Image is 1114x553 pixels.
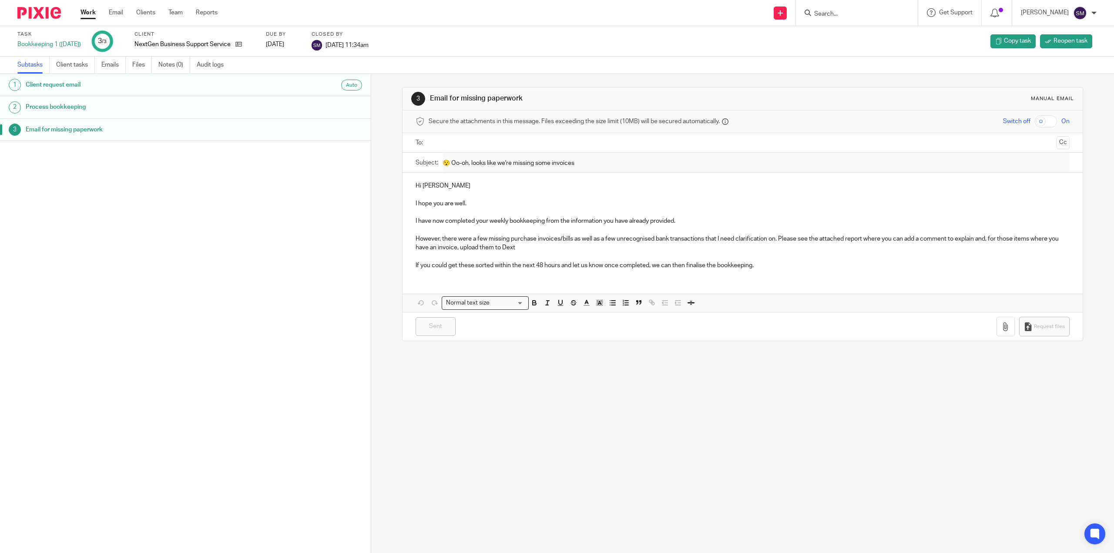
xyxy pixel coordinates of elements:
p: If you could get these sorted within the next 48 hours and let us know once completed, we can the... [416,261,1069,270]
div: 3 [411,92,425,106]
button: Cc [1057,136,1070,149]
img: svg%3E [1073,6,1087,20]
div: [DATE] [266,40,301,49]
input: Search for option [492,298,523,308]
span: Normal text size [444,298,491,308]
input: Search [813,10,892,18]
p: I have now completed your weekly bookkeeping from the information you have already provided. [416,217,1069,225]
h1: Email for missing paperwork [26,123,250,136]
h1: Client request email [26,78,250,91]
span: Get Support [939,10,973,16]
label: Task [17,31,81,38]
a: Subtasks [17,57,50,74]
div: Bookkeeping 1 ([DATE]) [17,40,81,49]
div: 2 [9,101,21,114]
a: Clients [136,8,155,17]
p: NextGen Business Support Services Ltd [134,40,231,49]
label: Due by [266,31,301,38]
a: Email [109,8,123,17]
a: Client tasks [56,57,95,74]
p: [PERSON_NAME] [1021,8,1069,17]
div: Auto [341,80,362,90]
img: svg%3E [312,40,322,50]
a: Reports [196,8,218,17]
a: Copy task [990,34,1036,48]
a: Files [132,57,152,74]
img: Pixie [17,7,61,19]
p: I hope you are well. [416,199,1069,208]
div: Manual email [1031,95,1074,102]
a: Work [81,8,96,17]
div: Search for option [442,296,529,310]
label: Subject: [416,158,438,167]
span: On [1061,117,1070,126]
a: Reopen task [1040,34,1092,48]
label: To: [416,138,425,147]
span: [DATE] 11:34am [325,42,369,48]
a: Emails [101,57,126,74]
p: However, there were a few missing purchase invoices/bills as well as a few unrecognised bank tran... [416,235,1069,252]
a: Notes (0) [158,57,190,74]
span: Switch off [1003,117,1030,126]
small: /3 [102,39,107,44]
span: Copy task [1004,37,1031,45]
span: Secure the attachments in this message. Files exceeding the size limit (10MB) will be secured aut... [429,117,720,126]
div: 1 [9,79,21,91]
a: Team [168,8,183,17]
h1: Process bookkeeping [26,101,250,114]
div: 3 [9,124,21,136]
div: 3 [98,36,107,46]
p: Hi [PERSON_NAME] [416,181,1069,190]
span: Request files [1034,323,1065,330]
h1: Email for missing paperwork [430,94,761,103]
button: Request files [1019,317,1070,336]
label: Closed by [312,31,369,38]
span: Reopen task [1054,37,1087,45]
label: Client [134,31,255,38]
input: Sent [416,317,456,336]
a: Audit logs [197,57,230,74]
